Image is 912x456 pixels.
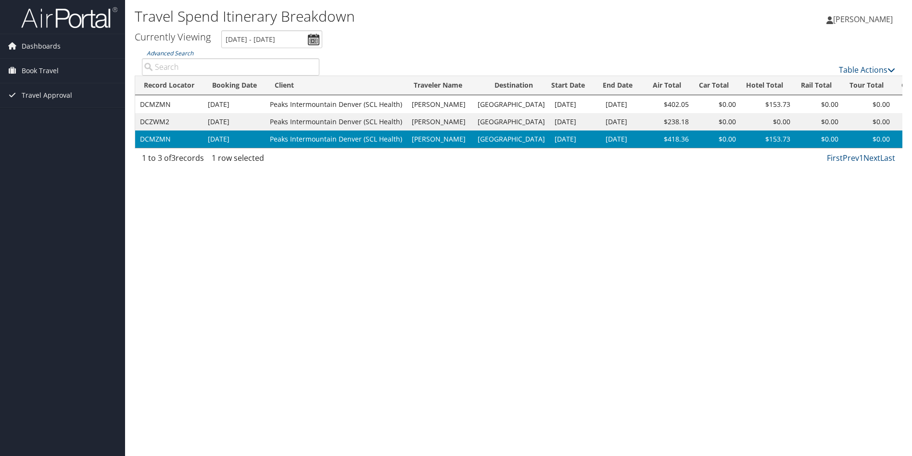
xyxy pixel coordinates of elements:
span: 3 [171,153,176,163]
td: DCZWM2 [135,113,203,130]
a: [PERSON_NAME] [826,5,902,34]
a: First [827,153,843,163]
td: $0.00 [795,130,843,148]
a: Last [880,153,895,163]
td: $238.18 [648,113,694,130]
th: Destination: activate to sort column ascending [486,76,543,95]
td: $402.05 [648,96,694,113]
a: Prev [843,153,859,163]
span: Travel Approval [22,83,72,107]
td: [DATE] [550,130,601,148]
td: [GEOGRAPHIC_DATA] [473,130,550,148]
img: airportal-logo.png [21,6,117,29]
td: $0.00 [694,113,741,130]
td: $0.00 [843,113,895,130]
td: [DATE] [550,113,601,130]
td: [DATE] [601,130,648,148]
td: [DATE] [203,130,265,148]
a: Advanced Search [147,49,193,57]
th: Hotel Total: activate to sort column ascending [737,76,792,95]
th: Rail Total: activate to sort column ascending [792,76,840,95]
th: Record Locator: activate to sort column ascending [135,76,203,95]
h1: Travel Spend Itinerary Breakdown [135,6,646,26]
td: Peaks Intermountain Denver (SCL Health) [265,130,407,148]
th: Tour Total: activate to sort column ascending [840,76,892,95]
td: [GEOGRAPHIC_DATA] [473,113,550,130]
h3: Currently Viewing [135,30,211,43]
td: DCMZMN [135,96,203,113]
span: 1 row selected [212,153,264,163]
a: 1 [859,153,863,163]
td: $418.36 [648,130,694,148]
td: [PERSON_NAME] [407,96,473,113]
td: Peaks Intermountain Denver (SCL Health) [265,96,407,113]
th: Start Date: activate to sort column ascending [543,76,594,95]
td: [DATE] [601,96,648,113]
td: $153.73 [741,96,795,113]
td: [DATE] [203,113,265,130]
div: 1 to 3 of records [142,152,319,169]
td: $0.00 [843,96,895,113]
td: $0.00 [795,96,843,113]
td: [DATE] [601,113,648,130]
a: Table Actions [839,65,895,75]
td: DCMZMN [135,130,203,148]
td: [PERSON_NAME] [407,113,473,130]
span: Book Travel [22,59,59,83]
th: Booking Date: activate to sort column ascending [203,76,266,95]
th: Traveler Name: activate to sort column ascending [405,76,486,95]
span: Dashboards [22,34,61,58]
td: $0.00 [694,130,741,148]
input: Advanced Search [142,58,319,76]
td: $0.00 [694,96,741,113]
td: $0.00 [843,130,895,148]
td: [PERSON_NAME] [407,130,473,148]
td: $153.73 [741,130,795,148]
td: [GEOGRAPHIC_DATA] [473,96,550,113]
a: Next [863,153,880,163]
td: Peaks Intermountain Denver (SCL Health) [265,113,407,130]
td: $0.00 [795,113,843,130]
td: $0.00 [741,113,795,130]
span: [PERSON_NAME] [833,14,893,25]
th: End Date: activate to sort column ascending [594,76,644,95]
th: Car Total: activate to sort column ascending [690,76,737,95]
td: [DATE] [203,96,265,113]
th: Client: activate to sort column ascending [266,76,405,95]
input: [DATE] - [DATE] [221,30,322,48]
th: Air Total: activate to sort column ascending [644,76,690,95]
td: [DATE] [550,96,601,113]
